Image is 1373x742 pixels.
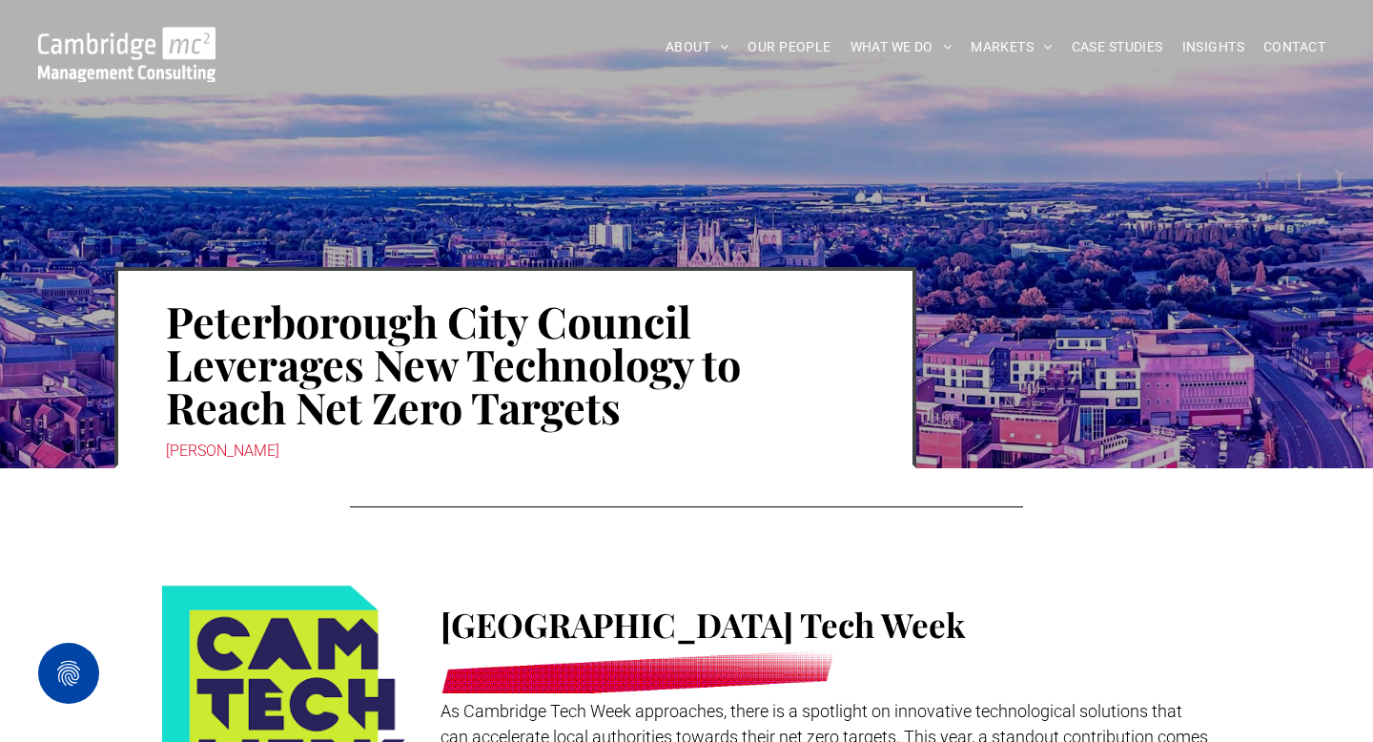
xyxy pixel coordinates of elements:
[166,438,865,464] div: [PERSON_NAME]
[441,602,793,647] span: [GEOGRAPHIC_DATA]
[1062,32,1173,62] a: CASE STUDIES
[841,32,962,62] a: WHAT WE DO
[800,602,965,647] span: Tech Week
[166,298,865,430] h1: Peterborough City Council Leverages New Technology to Reach Net Zero Targets
[656,32,739,62] a: ABOUT
[961,32,1061,62] a: MARKETS
[38,30,215,50] a: Your Business Transformed | Cambridge Management Consulting
[1173,32,1254,62] a: INSIGHTS
[38,27,215,82] img: Go to Homepage
[738,32,840,62] a: OUR PEOPLE
[1254,32,1335,62] a: CONTACT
